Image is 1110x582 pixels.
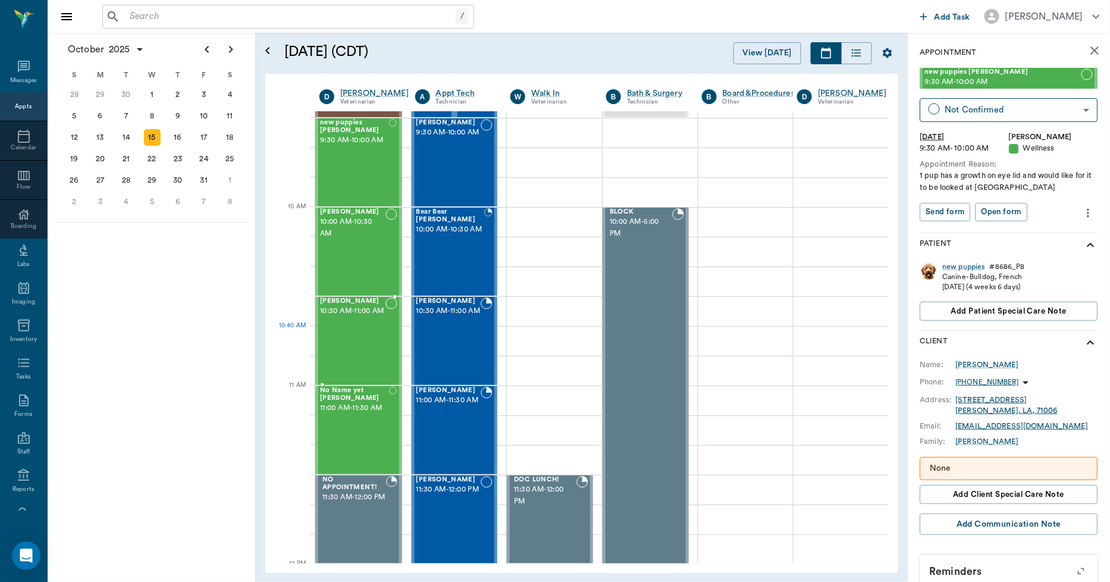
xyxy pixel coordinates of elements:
div: Thursday, October 16, 2025 [170,129,186,146]
input: Search [125,8,456,25]
div: BOOKED, 11:30 AM - 12:00 PM [507,475,593,564]
div: Address: [920,395,956,405]
div: Name: [920,359,956,370]
button: Send form [920,203,971,221]
div: Wednesday, October 8, 2025 [144,108,161,124]
div: Friday, October 31, 2025 [196,172,212,189]
svg: show more [1084,238,1098,252]
div: Tuesday, September 30, 2025 [118,86,134,103]
span: 11:00 AM - 11:30 AM [416,395,481,406]
a: [PERSON_NAME] [340,87,409,99]
div: Sunday, November 2, 2025 [66,193,83,210]
div: [PERSON_NAME] [1005,10,1083,24]
span: 9:30 AM - 10:00 AM [416,127,481,139]
div: 1 pup has a growth on eye lid and would like for it to be looked at [GEOGRAPHIC_DATA] [920,170,1098,193]
span: Bear Bear [PERSON_NAME] [416,208,484,224]
div: NOT_CONFIRMED, 9:30 AM - 10:00 AM [412,118,498,207]
span: [PERSON_NAME] [416,119,481,127]
div: Monday, October 20, 2025 [92,151,108,167]
div: NOT_CONFIRMED, 10:30 AM - 11:00 AM [315,296,402,386]
div: Today, Wednesday, October 15, 2025 [144,129,161,146]
div: Sunday, October 5, 2025 [66,108,83,124]
div: [PERSON_NAME] [1009,132,1099,143]
a: [PERSON_NAME] [956,359,1019,370]
div: Tuesday, October 14, 2025 [118,129,134,146]
div: Saturday, November 1, 2025 [221,172,238,189]
div: Imaging [12,298,35,306]
a: Bath & Surgery [627,87,684,99]
div: M [87,66,114,84]
div: Friday, October 10, 2025 [196,108,212,124]
div: Wednesday, October 22, 2025 [144,151,161,167]
div: Veterinarian [340,97,409,107]
p: Client [920,336,948,350]
span: DOC LUNCH! [514,476,576,484]
button: more [1079,203,1098,223]
div: Friday, October 24, 2025 [196,151,212,167]
div: Appt Tech [436,87,493,99]
div: NOT_CONFIRMED, 11:00 AM - 11:30 AM [315,386,402,475]
div: Monday, September 29, 2025 [92,86,108,103]
div: Monday, October 13, 2025 [92,129,108,146]
div: S [217,66,243,84]
div: W [510,89,525,104]
div: Saturday, October 11, 2025 [221,108,238,124]
span: [PERSON_NAME] [416,387,481,395]
div: [DATE] [920,132,1009,143]
span: new puppies [PERSON_NAME] [925,68,1081,76]
button: Add Task [915,5,975,27]
span: 11:00 AM - 11:30 AM [320,402,389,414]
div: Tuesday, November 4, 2025 [118,193,134,210]
div: W [139,66,165,84]
div: NOT_CONFIRMED, 11:30 AM - 12:00 PM [412,475,498,564]
a: Board &Procedures [723,87,795,99]
div: Technician [627,97,684,107]
div: Other [723,97,795,107]
span: 10:00 AM - 10:30 AM [320,216,385,240]
a: [PERSON_NAME] [818,87,886,99]
div: Labs [17,260,30,269]
div: Reports [12,485,35,494]
div: Canine - Bulldog, French [943,272,1025,282]
div: Veterinarian [818,97,886,107]
div: Sunday, October 19, 2025 [66,151,83,167]
div: BOOKED, 10:30 AM - 11:00 AM [412,296,498,386]
div: Friday, October 17, 2025 [196,129,212,146]
div: Walk In [531,87,588,99]
div: Sunday, September 28, 2025 [66,86,83,103]
div: Appointment Reason: [920,159,1098,170]
a: new puppies [943,262,985,272]
span: Add client Special Care Note [954,488,1065,501]
span: [PERSON_NAME] [416,476,481,484]
button: Add client Special Care Note [920,485,1098,504]
span: 11:30 AM - 12:00 PM [416,484,481,496]
span: 11:30 AM - 12:00 PM [514,484,576,508]
div: Wednesday, October 29, 2025 [144,172,161,189]
div: T [165,66,191,84]
div: Email: [920,421,956,431]
div: Wednesday, November 5, 2025 [144,193,161,210]
div: Appts [15,102,32,111]
div: Friday, November 7, 2025 [196,193,212,210]
div: F [191,66,217,84]
span: No Name yet [PERSON_NAME] [320,387,389,402]
p: [PHONE_NUMBER] [956,377,1019,387]
div: # 8686_P8 [990,262,1025,272]
div: Phone: [920,377,956,387]
span: [PERSON_NAME] [416,298,481,305]
div: Open Intercom Messenger [12,542,40,570]
div: Veterinarian [531,97,588,107]
div: Sunday, October 26, 2025 [66,172,83,189]
p: Patient [920,238,952,252]
div: Sunday, October 12, 2025 [66,129,83,146]
div: / [456,8,469,24]
div: S [61,66,87,84]
p: Appointment [920,47,977,58]
span: [PERSON_NAME] [320,208,385,216]
div: Saturday, November 8, 2025 [221,193,238,210]
div: BOOKED, 11:30 AM - 12:00 PM [315,475,402,564]
button: October2025 [62,37,150,61]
